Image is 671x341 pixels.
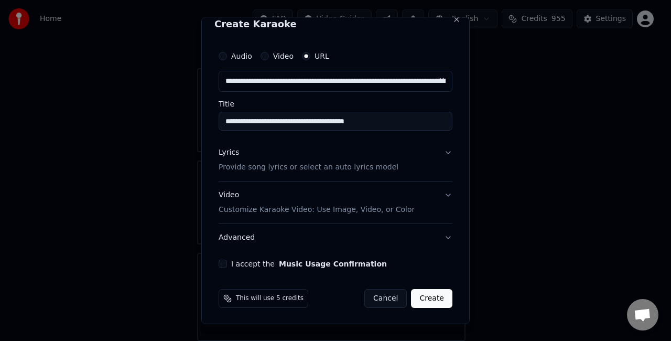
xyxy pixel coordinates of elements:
[231,260,387,267] label: I accept the
[279,260,387,267] button: I accept the
[315,52,329,60] label: URL
[219,100,452,108] label: Title
[219,189,415,215] div: Video
[219,162,398,172] p: Provide song lyrics or select an auto lyrics model
[219,204,415,215] p: Customize Karaoke Video: Use Image, Video, or Color
[411,289,452,307] button: Create
[364,289,407,307] button: Cancel
[219,147,239,158] div: Lyrics
[219,223,452,251] button: Advanced
[219,181,452,223] button: VideoCustomize Karaoke Video: Use Image, Video, or Color
[214,19,457,29] h2: Create Karaoke
[231,52,252,60] label: Audio
[273,52,294,60] label: Video
[236,294,304,302] span: This will use 5 credits
[219,139,452,181] button: LyricsProvide song lyrics or select an auto lyrics model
